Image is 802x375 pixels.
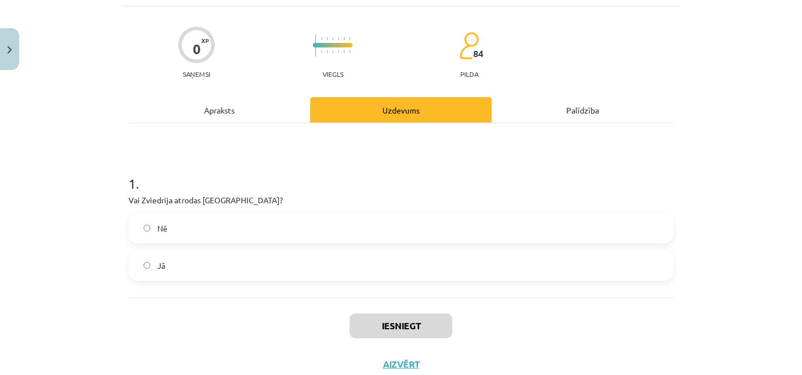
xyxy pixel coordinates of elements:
p: pilda [460,70,478,78]
h1: 1 . [129,156,673,191]
img: icon-close-lesson-0947bae3869378f0d4975bcd49f059093ad1ed9edebbc8119c70593378902aed.svg [7,46,12,54]
div: Apraksts [129,97,310,123]
p: Viegls [323,70,343,78]
div: Uzdevums [310,97,492,123]
button: Iesniegt [350,313,452,338]
img: icon-short-line-57e1e144782c952c97e751825c79c345078a6d821885a25fce030b3d8c18986b.svg [338,50,339,53]
input: Nē [143,225,151,232]
img: icon-short-line-57e1e144782c952c97e751825c79c345078a6d821885a25fce030b3d8c18986b.svg [327,50,328,53]
input: Jā [143,262,151,269]
img: icon-long-line-d9ea69661e0d244f92f715978eff75569469978d946b2353a9bb055b3ed8787d.svg [315,34,316,56]
div: 0 [193,41,201,57]
p: Saņemsi [178,70,215,78]
img: students-c634bb4e5e11cddfef0936a35e636f08e4e9abd3cc4e673bd6f9a4125e45ecb1.svg [459,32,479,60]
img: icon-short-line-57e1e144782c952c97e751825c79c345078a6d821885a25fce030b3d8c18986b.svg [332,37,333,40]
img: icon-short-line-57e1e144782c952c97e751825c79c345078a6d821885a25fce030b3d8c18986b.svg [338,37,339,40]
span: XP [201,37,209,43]
span: 84 [473,49,483,59]
span: Nē [157,223,168,234]
img: icon-short-line-57e1e144782c952c97e751825c79c345078a6d821885a25fce030b3d8c18986b.svg [321,37,322,40]
img: icon-short-line-57e1e144782c952c97e751825c79c345078a6d821885a25fce030b3d8c18986b.svg [321,50,322,53]
div: Palīdzība [492,97,673,123]
img: icon-short-line-57e1e144782c952c97e751825c79c345078a6d821885a25fce030b3d8c18986b.svg [332,50,333,53]
img: icon-short-line-57e1e144782c952c97e751825c79c345078a6d821885a25fce030b3d8c18986b.svg [349,50,350,53]
p: Vai Zviedrija atrodas [GEOGRAPHIC_DATA]? [129,194,673,206]
button: Aizvērt [380,359,422,370]
img: icon-short-line-57e1e144782c952c97e751825c79c345078a6d821885a25fce030b3d8c18986b.svg [327,37,328,40]
img: icon-short-line-57e1e144782c952c97e751825c79c345078a6d821885a25fce030b3d8c18986b.svg [343,37,345,40]
img: icon-short-line-57e1e144782c952c97e751825c79c345078a6d821885a25fce030b3d8c18986b.svg [343,50,345,53]
span: Jā [157,260,165,272]
img: icon-short-line-57e1e144782c952c97e751825c79c345078a6d821885a25fce030b3d8c18986b.svg [349,37,350,40]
